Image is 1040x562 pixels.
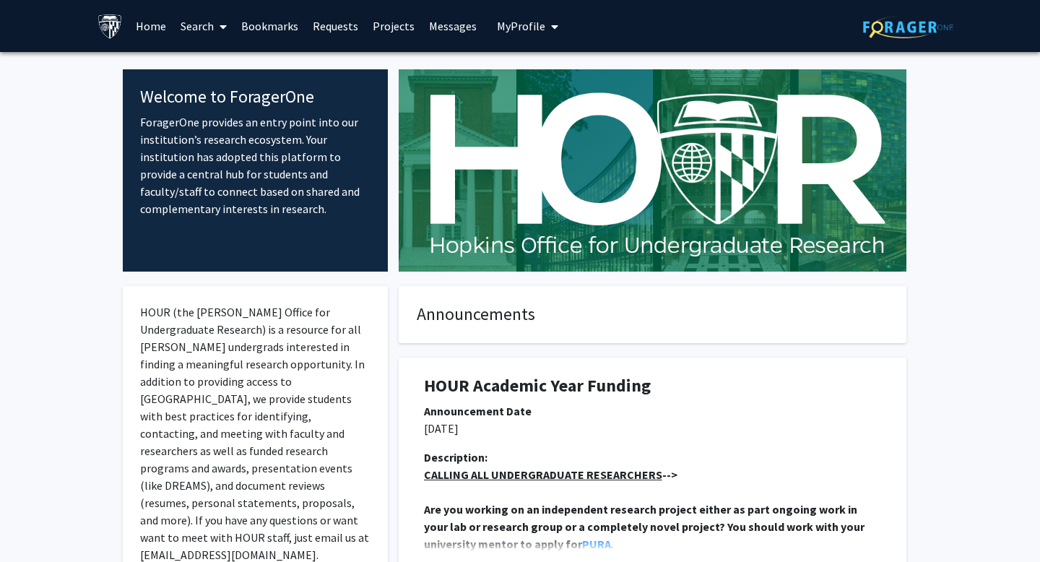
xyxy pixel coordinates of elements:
a: Home [129,1,173,51]
iframe: Chat [11,497,61,551]
img: Johns Hopkins University Logo [97,14,123,39]
strong: --> [424,467,677,482]
u: CALLING ALL UNDERGRADUATE RESEARCHERS [424,467,662,482]
a: Projects [365,1,422,51]
a: Bookmarks [234,1,305,51]
h4: Welcome to ForagerOne [140,87,370,108]
a: PURA [582,537,611,551]
p: ForagerOne provides an entry point into our institution’s research ecosystem. Your institution ha... [140,113,370,217]
img: ForagerOne Logo [863,16,953,38]
h4: Announcements [417,304,888,325]
p: . [424,501,881,553]
a: Messages [422,1,484,51]
a: Requests [305,1,365,51]
div: Description: [424,449,881,466]
a: Search [173,1,234,51]
p: [DATE] [424,420,881,437]
span: My Profile [497,19,545,33]
strong: Are you working on an independent research project either as part ongoing work in your lab or res... [424,502,867,551]
img: Cover Image [399,69,906,272]
div: Announcement Date [424,402,881,420]
h1: HOUR Academic Year Funding [424,376,881,397]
